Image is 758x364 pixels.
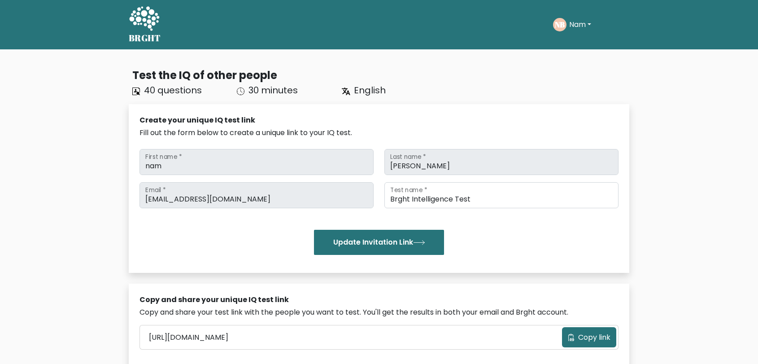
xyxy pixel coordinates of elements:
[555,19,565,30] text: NB
[384,182,619,208] input: Test name
[566,19,594,31] button: Nam
[248,84,298,96] span: 30 minutes
[139,115,619,126] div: Create your unique IQ test link
[384,149,619,175] input: Last name
[139,307,619,318] div: Copy and share your test link with the people you want to test. You'll get the results in both yo...
[144,84,202,96] span: 40 questions
[562,327,616,347] button: Copy link
[139,127,619,138] div: Fill out the form below to create a unique link to your IQ test.
[129,33,161,44] h5: BRGHT
[132,67,629,83] div: Test the IQ of other people
[129,4,161,46] a: BRGHT
[139,182,374,208] input: Email
[354,84,386,96] span: English
[578,332,610,343] span: Copy link
[139,149,374,175] input: First name
[139,294,619,305] div: Copy and share your unique IQ test link
[314,230,444,255] button: Update Invitation Link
